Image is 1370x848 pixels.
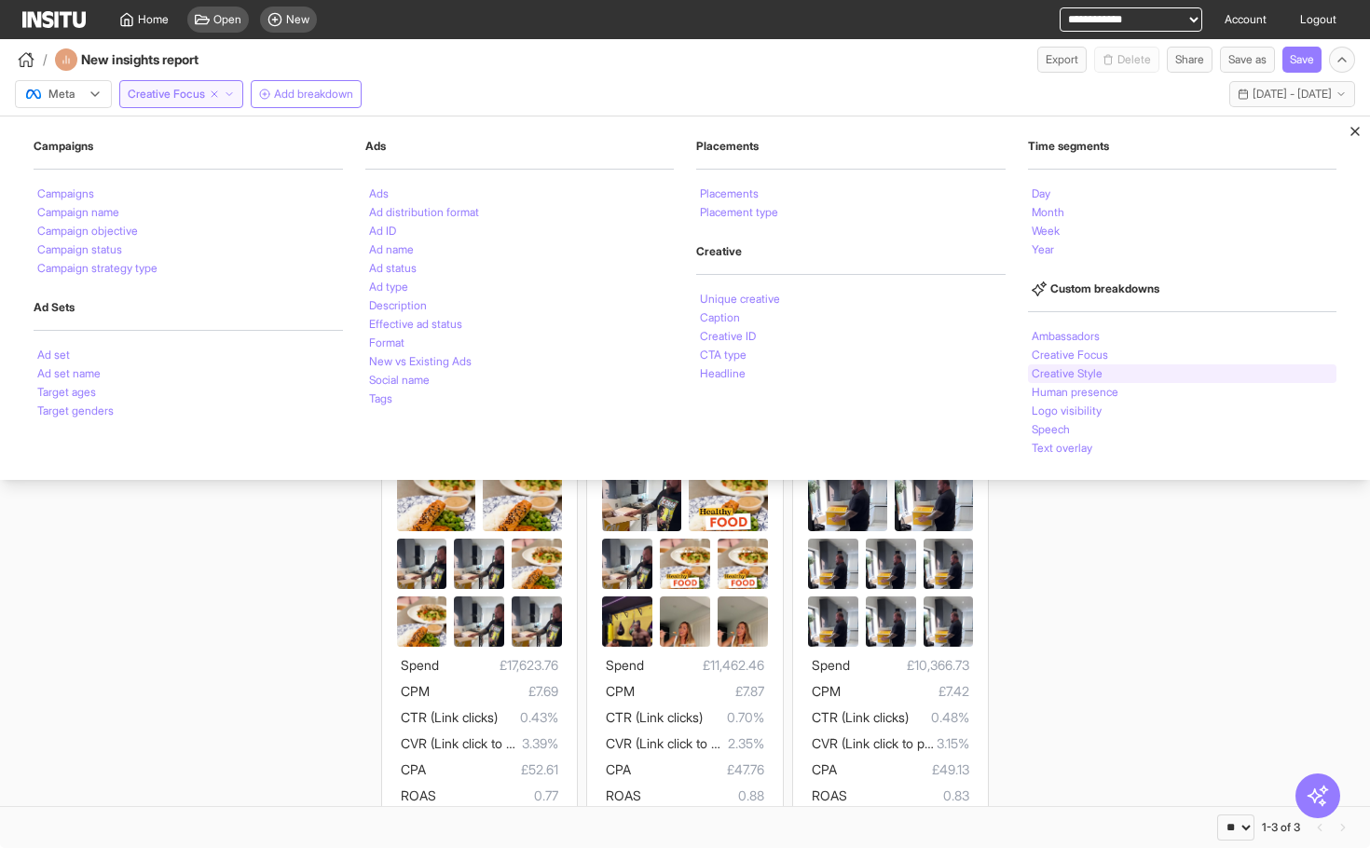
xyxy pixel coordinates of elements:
span: Spend [606,657,644,673]
h2: Custom breakdowns [1028,281,1337,296]
li: Format [369,337,404,349]
span: CPM [812,683,841,699]
span: CPM [401,683,430,699]
span: 0.48% [909,706,969,729]
span: £7.69 [430,680,558,703]
span: ROAS [812,787,847,803]
span: 3.15% [937,732,969,755]
button: Export [1037,47,1087,73]
div: 1-3 of 3 [1262,820,1300,835]
span: £52.61 [426,759,558,781]
span: CVR (Link click to purchase) [401,735,564,751]
li: Caption [700,312,740,323]
span: 0.88 [641,785,763,807]
li: Placements [700,188,759,199]
h2: Campaigns [34,139,343,154]
span: 0.43% [498,706,558,729]
span: / [43,50,48,69]
button: Delete [1094,47,1159,73]
li: Campaign name [37,207,119,218]
span: £10,366.73 [850,654,969,677]
span: £47.76 [631,759,763,781]
button: Save [1282,47,1322,73]
li: Placement type [700,207,778,218]
span: ROAS [606,787,641,803]
li: Ads [369,188,389,199]
button: / [15,48,48,71]
li: Week [1032,226,1060,237]
span: £7.87 [635,680,763,703]
li: Creative Style [1032,368,1103,379]
li: Campaign objective [37,226,138,237]
li: Creative ID [700,331,756,342]
li: Description [369,300,427,311]
li: Month [1032,207,1064,218]
span: CTR (Link clicks) [812,709,909,725]
li: Speech [1032,424,1070,435]
li: Headline [700,368,746,379]
li: Logo visibility [1032,405,1102,417]
img: Logo [22,11,86,28]
span: CTR (Link clicks) [401,709,498,725]
li: Ambassadors [1032,331,1100,342]
span: CVR (Link click to purchase) [606,735,769,751]
li: Ad status [369,263,417,274]
li: Target genders [37,405,114,417]
li: Effective ad status [369,319,462,330]
li: Ad set name [37,368,101,379]
span: Creative Focus [128,87,205,102]
li: Ad name [369,244,414,255]
li: Unique creative [700,294,780,305]
span: CPA [401,761,426,777]
span: New [286,12,309,27]
li: Day [1032,188,1050,199]
h2: Creative [696,244,1006,259]
li: Year [1032,244,1054,255]
button: Save as [1220,47,1275,73]
li: Text overlay [1032,443,1092,454]
span: ROAS [401,787,436,803]
span: [DATE] - [DATE] [1253,87,1332,102]
span: Open [213,12,241,27]
div: New insights report [55,48,249,71]
button: [DATE] - [DATE] [1229,81,1355,107]
li: Tags [369,393,392,404]
h2: Ad Sets [34,300,343,315]
span: £49.13 [837,759,969,781]
span: 0.77 [436,785,558,807]
span: 2.35% [728,732,764,755]
li: Campaign strategy type [37,263,158,274]
li: Ad set [37,349,70,361]
h2: Placements [696,139,1006,154]
li: Ad distribution format [369,207,479,218]
span: CTR (Link clicks) [606,709,703,725]
span: CPA [606,761,631,777]
span: Home [138,12,169,27]
li: Ad ID [369,226,396,237]
button: Share [1167,47,1212,73]
span: £11,462.46 [644,654,763,677]
span: You cannot delete a preset report. [1094,47,1159,73]
span: 0.70% [703,706,763,729]
li: Campaign status [37,244,122,255]
li: CTA type [700,349,747,361]
li: Target ages [37,387,96,398]
span: CVR (Link click to purchase) [812,735,975,751]
li: Campaigns [37,188,94,199]
span: Spend [401,657,439,673]
span: CPA [812,761,837,777]
span: Spend [812,657,850,673]
span: £17,623.76 [439,654,558,677]
h2: Ads [365,139,675,154]
span: Add breakdown [274,87,353,102]
li: Human presence [1032,387,1118,398]
button: Creative Focus [119,80,243,108]
li: New vs Existing Ads [369,356,472,367]
li: Social name [369,375,430,386]
button: Add breakdown [251,80,362,108]
h2: Time segments [1028,139,1337,154]
span: 0.83 [847,785,969,807]
li: Ad type [369,281,408,293]
span: CPM [606,683,635,699]
span: £7.42 [841,680,969,703]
